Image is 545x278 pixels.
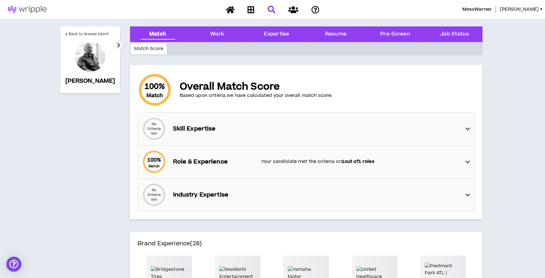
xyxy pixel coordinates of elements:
[75,42,105,72] div: Rick K.
[138,146,475,178] div: 100%MatchRole & ExperienceYour candidate met the criteria on1out of1 roles
[69,31,109,37] span: Back to browse talent
[131,43,167,54] div: Match Score
[65,77,115,86] p: [PERSON_NAME]
[142,122,167,136] p: No Criteria Set
[65,26,109,42] a: Back to browse talent
[500,6,539,13] span: [PERSON_NAME]
[264,30,289,38] div: Expertise
[173,191,255,199] p: Industry Expertise
[146,92,163,99] small: Match
[210,30,224,38] div: Work
[138,239,475,256] h4: Brand Experience (28)
[261,158,459,165] p: Your candidate met the criteria on
[138,179,475,211] div: No Criteria SetIndustry Expertise
[142,188,167,202] p: No Criteria Set
[144,82,165,92] span: 100 %
[149,30,166,38] div: Match
[149,164,160,169] small: Match
[440,30,469,38] div: Job Status
[147,156,161,164] span: 100 %
[180,92,333,99] p: Based upon criteria we have calculated your overall match score:
[138,113,475,145] div: No Criteria SetSkill Expertise
[173,125,255,133] p: Skill Expertise
[462,6,492,13] span: MossWarner
[380,30,410,38] div: Pre-Screen
[325,30,346,38] div: Resume
[6,257,21,272] div: Open Intercom Messenger
[342,158,374,165] strong: 1 out of 1 roles
[180,81,333,92] p: Overall Match Score
[173,158,255,166] p: Role & Experience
